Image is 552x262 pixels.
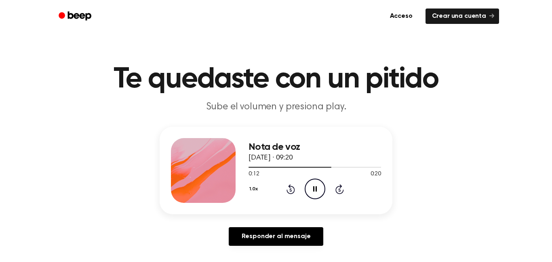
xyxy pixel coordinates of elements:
font: 0:12 [249,171,259,177]
font: Responder al mensaje [242,233,311,240]
font: [DATE] · 09:20 [249,154,293,162]
a: Responder al mensaje [229,227,324,246]
font: Crear una cuenta [432,13,486,19]
font: 0:20 [371,171,381,177]
a: Bip [53,9,99,24]
font: Te quedaste con un pitido [114,65,438,94]
font: Sube el volumen y presiona play. [206,102,346,112]
font: 1.0x [249,187,257,192]
a: Crear una cuenta [426,9,499,24]
font: Acceso [390,13,413,19]
font: Nota de voz [249,142,300,152]
button: 1.0x [249,182,261,196]
a: Acceso [382,7,421,26]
